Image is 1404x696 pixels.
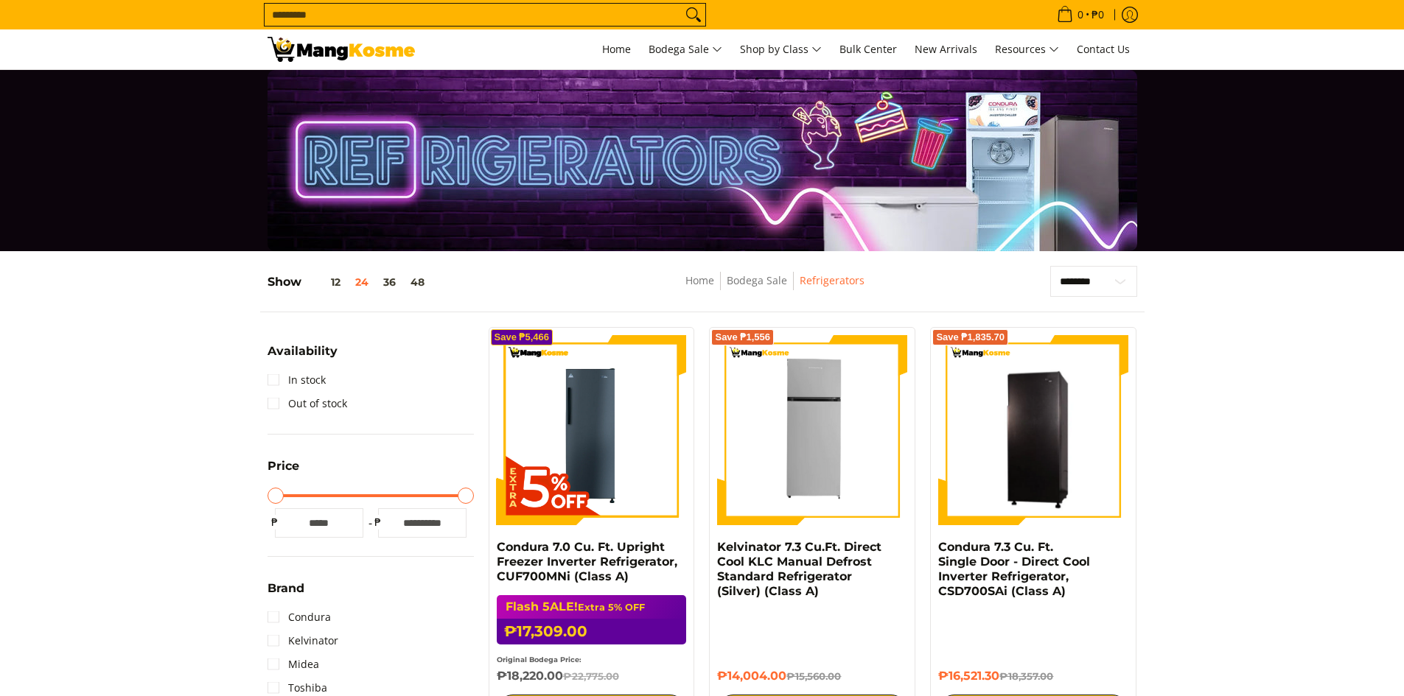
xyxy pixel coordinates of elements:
[497,669,687,683] h6: ₱18,220.00
[685,273,714,287] a: Home
[495,333,550,342] span: Save ₱5,466
[268,392,347,415] a: Out of stock
[1089,10,1106,20] span: ₱0
[301,276,348,288] button: 12
[268,37,415,62] img: Bodega Sale Refrigerator l Mang Kosme: Home Appliances Warehouse Sale
[403,276,432,288] button: 48
[497,619,687,644] h6: ₱17,309.00
[682,4,705,26] button: Search
[786,670,841,682] del: ₱15,560.00
[938,337,1128,523] img: Condura 7.3 Cu. Ft. Single Door - Direct Cool Inverter Refrigerator, CSD700SAi (Class A)
[268,629,338,653] a: Kelvinator
[717,669,907,683] h6: ₱14,004.00
[727,273,787,287] a: Bodega Sale
[800,273,865,287] a: Refrigerators
[595,29,638,69] a: Home
[268,605,331,629] a: Condura
[268,515,282,530] span: ₱
[268,653,319,676] a: Midea
[430,29,1137,69] nav: Main Menu
[1052,7,1108,23] span: •
[938,540,1090,598] a: Condura 7.3 Cu. Ft. Single Door - Direct Cool Inverter Refrigerator, CSD700SAi (Class A)
[938,669,1128,683] h6: ₱16,521.30
[832,29,904,69] a: Bulk Center
[641,29,730,69] a: Bodega Sale
[268,345,338,368] summary: Open
[649,41,722,59] span: Bodega Sale
[268,460,299,483] summary: Open
[839,42,897,56] span: Bulk Center
[268,275,432,289] h5: Show
[733,29,829,69] a: Shop by Class
[376,276,403,288] button: 36
[563,670,619,682] del: ₱22,775.00
[907,29,985,69] a: New Arrivals
[936,333,1005,342] span: Save ₱1,835.70
[497,540,677,583] a: Condura 7.0 Cu. Ft. Upright Freezer Inverter Refrigerator, CUF700MNi (Class A)
[717,540,881,598] a: Kelvinator 7.3 Cu.Ft. Direct Cool KLC Manual Defrost Standard Refrigerator (Silver) (Class A)
[995,41,1059,59] span: Resources
[268,460,299,472] span: Price
[915,42,977,56] span: New Arrivals
[497,335,687,525] img: Condura 7.0 Cu. Ft. Upright Freezer Inverter Refrigerator, CUF700MNi (Class A)
[988,29,1066,69] a: Resources
[268,345,338,357] span: Availability
[1069,29,1137,69] a: Contact Us
[999,670,1053,682] del: ₱18,357.00
[268,368,326,392] a: In stock
[348,276,376,288] button: 24
[268,583,304,605] summary: Open
[602,42,631,56] span: Home
[740,41,822,59] span: Shop by Class
[578,272,972,305] nav: Breadcrumbs
[717,335,907,525] img: Kelvinator 7.3 Cu.Ft. Direct Cool KLC Manual Defrost Standard Refrigerator (Silver) (Class A)
[268,583,304,594] span: Brand
[371,515,385,530] span: ₱
[715,333,770,342] span: Save ₱1,556
[1075,10,1086,20] span: 0
[1077,42,1130,56] span: Contact Us
[497,655,581,664] small: Original Bodega Price:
